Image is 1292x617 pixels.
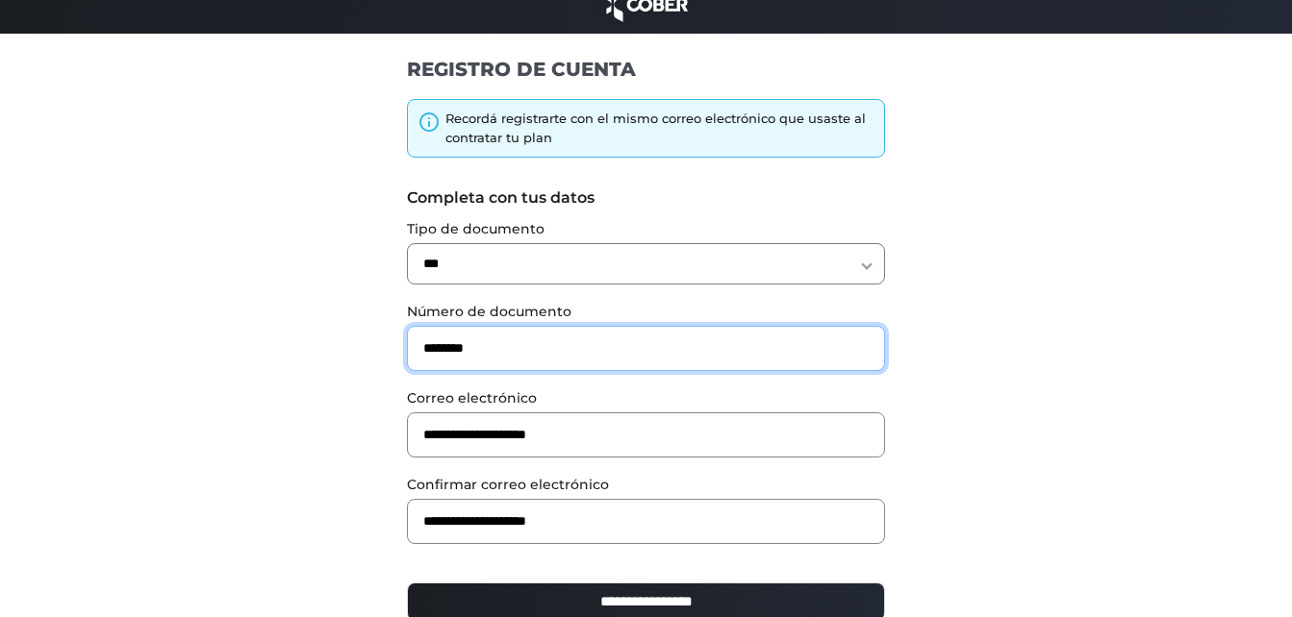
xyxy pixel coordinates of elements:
label: Completa con tus datos [407,186,885,210]
label: Número de documento [407,302,885,322]
div: Recordá registrarte con el mismo correo electrónico que usaste al contratar tu plan [445,110,874,147]
label: Tipo de documento [407,219,885,239]
h1: REGISTRO DE CUENTA [407,57,885,82]
label: Confirmar correo electrónico [407,475,885,495]
label: Correo electrónico [407,388,885,408]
